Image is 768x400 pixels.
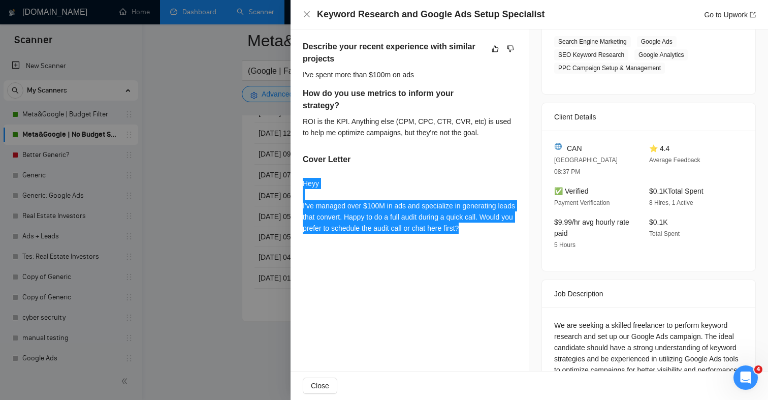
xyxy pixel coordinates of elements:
div: • [DATE] [60,234,88,244]
span: SEO Keyword Research [554,49,628,60]
div: Nazar [36,46,57,56]
div: Heyy I’ve managed over $100M in ads and specialize in generating leads that convert. Happy to do ... [303,178,517,234]
div: Client Details [554,103,743,131]
button: Messages [68,306,135,347]
img: Profile image for Mariia [12,186,32,206]
div: • [DATE] [60,196,88,207]
span: ✅ Verified [554,187,589,195]
a: Go to Upworkexport [704,11,756,19]
span: Messages [82,332,121,339]
span: 5 Hours [554,241,575,249]
h5: Cover Letter [303,153,350,166]
img: 🌐 [555,143,562,150]
span: Great, thanks! [36,111,87,119]
img: Profile image for Mariia [12,261,32,282]
span: 8 Hires, 1 Active [649,199,693,206]
span: close [303,10,311,18]
div: Job Description [554,280,743,307]
h5: How do you use metrics to inform your strategy? [303,87,485,112]
div: Mariia [36,234,58,244]
div: Mariia [36,196,58,207]
button: Send us a message [47,275,156,296]
h1: Messages [75,5,130,22]
div: Mariia [36,271,58,282]
span: $0.1K Total Spent [649,187,703,195]
span: Total Spent [649,230,680,237]
span: $9.99/hr avg hourly rate paid [554,218,629,237]
span: Close [311,380,329,391]
img: Profile image for Mariia [12,299,32,319]
div: Nazar [36,83,57,94]
div: • 19h ago [59,46,92,56]
span: CAN [567,143,582,154]
div: • [DATE] [65,121,93,132]
button: like [489,43,501,55]
span: Rate your conversation [36,74,130,82]
img: Profile image for Oksana [12,111,32,131]
span: [GEOGRAPHIC_DATA] 08:37 PM [554,157,618,175]
span: ⭐ 4.4 [649,144,669,152]
span: Rate your conversation [36,224,119,232]
div: • [DATE] [60,271,88,282]
span: $0.1K [649,218,668,226]
span: Help [161,332,177,339]
div: • [DATE] [59,83,87,94]
div: • [DATE] [60,159,88,169]
span: Sorry about this - we’ll take another look [DATE] and get back to you with an update. [36,36,339,44]
iframe: Intercom live chat [733,365,758,390]
span: PPC Campaign Setup & Management [554,63,665,74]
button: Close [303,378,337,394]
div: Close [178,4,197,22]
img: Profile image for Mariia [12,224,32,244]
div: Oksana [36,121,62,132]
span: dislike [507,45,514,53]
span: Google Ads [637,36,677,47]
span: Google Analytics [634,49,688,60]
h5: Describe your recent experience with similar projects [303,41,485,65]
img: Profile image for Nazar [12,36,32,56]
span: 4 [754,365,762,374]
span: Home [23,332,44,339]
div: I've spent more than $100m on ads [303,69,517,80]
span: Payment Verification [554,199,610,206]
img: Profile image for Nazar [12,73,32,94]
div: Mariia [36,159,58,169]
div: ROI is the KPI. Anything else (CPM, CPC, CTR, CVR, etc) is used to help me optimize campaigns, bu... [303,116,517,138]
span: Search Engine Marketing [554,36,631,47]
span: like [492,45,499,53]
h4: Keyword Research and Google Ads Setup Specialist [317,8,545,21]
span: export [750,12,756,18]
span: Average Feedback [649,157,700,164]
button: dislike [504,43,517,55]
button: Help [136,306,203,347]
img: Profile image for Mariia [12,148,32,169]
button: Close [303,10,311,19]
